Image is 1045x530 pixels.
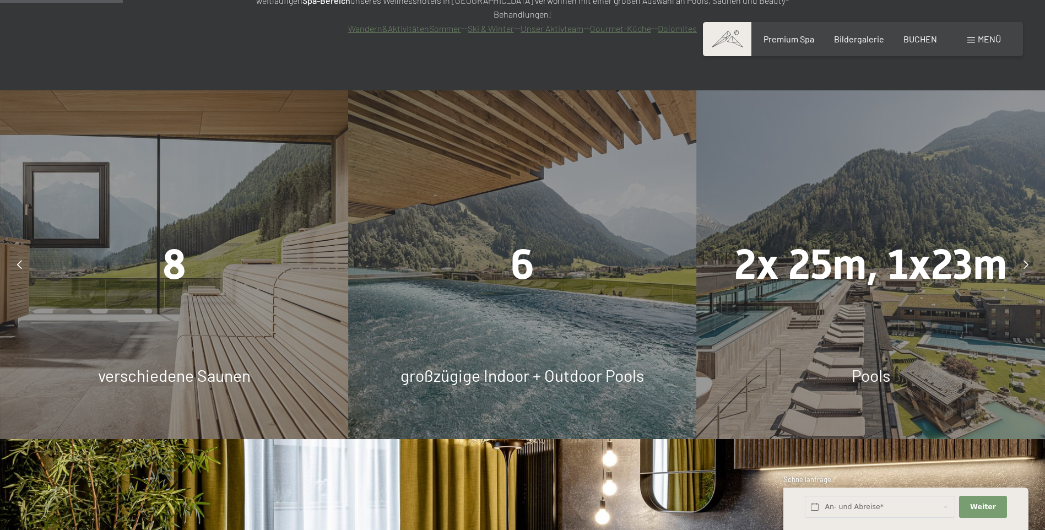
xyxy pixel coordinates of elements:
[98,365,251,385] span: verschiedene Saunen
[468,23,514,34] a: Ski & Winter
[511,240,534,289] span: 6
[764,34,814,44] a: Premium Spa
[400,365,644,385] span: großzügige Indoor + Outdoor Pools
[852,365,890,385] span: Pools
[959,496,1006,518] button: Weiter
[590,23,651,34] a: Gourmet-Küche
[834,34,884,44] a: Bildergalerie
[734,240,1007,289] span: 2x 25m, 1x23m
[903,34,937,44] a: BUCHEN
[521,23,583,34] a: Unser Aktivteam
[163,240,186,289] span: 8
[970,502,996,512] span: Weiter
[658,23,697,34] a: Dolomites
[978,34,1001,44] span: Menü
[348,23,461,34] a: Wandern&AktivitätenSommer
[783,475,831,484] span: Schnellanfrage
